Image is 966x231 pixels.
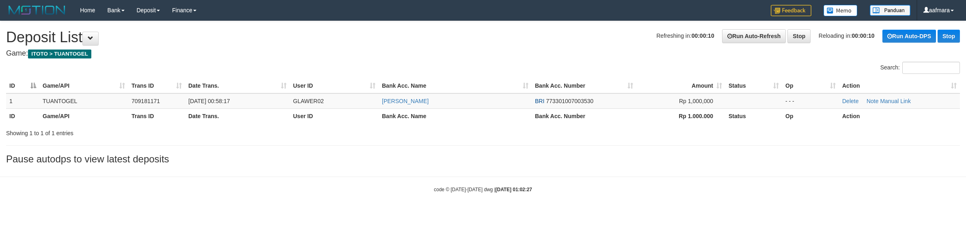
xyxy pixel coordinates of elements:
[842,98,858,104] a: Delete
[867,98,879,104] a: Note
[880,62,960,74] label: Search:
[870,5,910,16] img: panduan.png
[185,78,290,93] th: Date Trans.: activate to sort column ascending
[128,78,185,93] th: Trans ID: activate to sort column ascending
[839,108,960,123] th: Action
[532,108,636,123] th: Bank Acc. Number
[787,29,811,43] a: Stop
[128,108,185,123] th: Trans ID
[636,78,725,93] th: Amount: activate to sort column ascending
[782,93,839,109] td: - - -
[532,78,636,93] th: Bank Acc. Number: activate to sort column ascending
[290,78,379,93] th: User ID: activate to sort column ascending
[496,187,532,192] strong: [DATE] 01:02:27
[382,98,429,104] a: [PERSON_NAME]
[636,108,725,123] th: Rp 1.000.000
[39,108,128,123] th: Game/API
[6,4,68,16] img: MOTION_logo.png
[39,93,128,109] td: TUANTOGEL
[882,30,936,43] a: Run Auto-DPS
[782,78,839,93] th: Op: activate to sort column ascending
[290,108,379,123] th: User ID
[185,108,290,123] th: Date Trans.
[293,98,324,104] span: GLAWER02
[782,108,839,123] th: Op
[938,30,960,43] a: Stop
[6,93,39,109] td: 1
[679,98,713,104] span: Rp 1,000,000
[880,98,911,104] a: Manual Link
[28,50,91,58] span: ITOTO > TUANTOGEL
[379,78,532,93] th: Bank Acc. Name: activate to sort column ascending
[39,78,128,93] th: Game/API: activate to sort column ascending
[656,32,714,39] span: Refreshing in:
[6,126,397,137] div: Showing 1 to 1 of 1 entries
[379,108,532,123] th: Bank Acc. Name
[725,78,782,93] th: Status: activate to sort column ascending
[6,50,960,58] h4: Game:
[902,62,960,74] input: Search:
[692,32,714,39] strong: 00:00:10
[839,78,960,93] th: Action: activate to sort column ascending
[188,98,230,104] span: [DATE] 00:58:17
[434,187,532,192] small: code © [DATE]-[DATE] dwg |
[535,98,544,104] span: BRI
[546,98,593,104] span: Copy 773301007003530 to clipboard
[6,29,960,45] h1: Deposit List
[771,5,811,16] img: Feedback.jpg
[819,32,875,39] span: Reloading in:
[6,108,39,123] th: ID
[6,78,39,93] th: ID: activate to sort column descending
[722,29,786,43] a: Run Auto-Refresh
[725,108,782,123] th: Status
[6,154,960,164] h3: Pause autodps to view latest deposits
[824,5,858,16] img: Button%20Memo.svg
[852,32,875,39] strong: 00:00:10
[132,98,160,104] span: 709181171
